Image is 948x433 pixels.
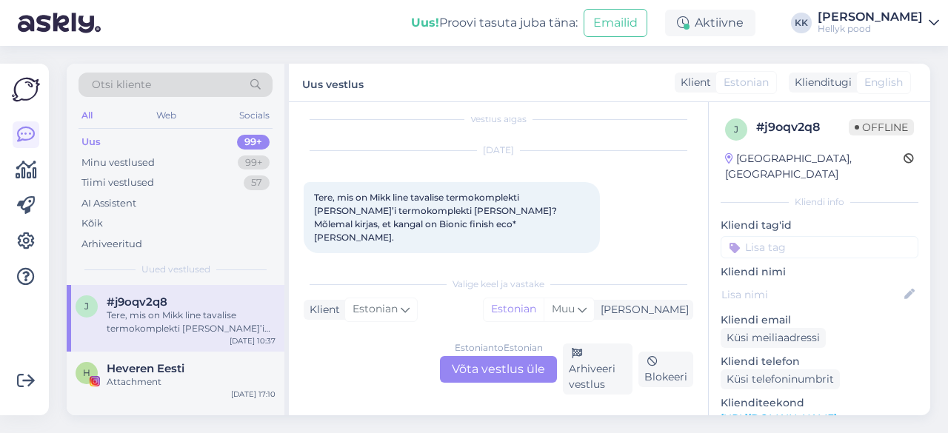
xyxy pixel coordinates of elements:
[638,352,693,387] div: Blokeeri
[304,144,693,157] div: [DATE]
[721,312,918,328] p: Kliendi email
[455,341,543,355] div: Estonian to Estonian
[864,75,903,90] span: English
[153,106,179,125] div: Web
[818,11,939,35] a: [PERSON_NAME]Hellyk pood
[81,216,103,231] div: Kõik
[81,175,154,190] div: Tiimi vestlused
[440,356,557,383] div: Võta vestlus üle
[721,264,918,280] p: Kliendi nimi
[231,389,276,400] div: [DATE] 17:10
[721,354,918,369] p: Kliendi telefon
[484,298,544,320] div: Estonian
[83,367,90,378] span: H
[595,302,689,318] div: [PERSON_NAME]
[12,75,40,104] img: Askly Logo
[238,155,270,170] div: 99+
[237,135,270,150] div: 99+
[302,73,364,93] label: Uus vestlus
[721,369,840,389] div: Küsi telefoninumbrit
[725,151,904,182] div: [GEOGRAPHIC_DATA], [GEOGRAPHIC_DATA]
[552,302,575,315] span: Muu
[353,301,398,318] span: Estonian
[818,23,923,35] div: Hellyk pood
[724,75,769,90] span: Estonian
[411,14,578,32] div: Proovi tasuta juba täna:
[230,335,276,346] div: [DATE] 10:37
[675,75,711,90] div: Klient
[107,362,184,375] span: Heveren Eesti
[84,301,89,312] span: j
[721,395,918,411] p: Klienditeekond
[304,113,693,126] div: Vestlus algas
[791,13,812,33] div: KK
[304,278,693,291] div: Valige keel ja vastake
[721,236,918,258] input: Lisa tag
[665,10,755,36] div: Aktiivne
[789,75,852,90] div: Klienditugi
[244,175,270,190] div: 57
[721,286,901,303] input: Lisa nimi
[314,192,559,243] span: Tere, mis on Mikk line tavalise termokomplekti [PERSON_NAME]’i termokomplekti [PERSON_NAME]? Mõle...
[756,118,849,136] div: # j9oqv2q8
[721,195,918,209] div: Kliendi info
[236,106,273,125] div: Socials
[81,155,155,170] div: Minu vestlused
[107,295,167,309] span: #j9oqv2q8
[721,328,826,348] div: Küsi meiliaadressi
[107,375,276,389] div: Attachment
[79,106,96,125] div: All
[849,119,914,135] span: Offline
[304,302,340,318] div: Klient
[721,412,837,425] a: [URL][DOMAIN_NAME]
[107,309,276,335] div: Tere, mis on Mikk line tavalise termokomplekti [PERSON_NAME]’i termokomplekti [PERSON_NAME]? Mõle...
[81,237,142,252] div: Arhiveeritud
[563,343,632,395] div: Arhiveeri vestlus
[81,196,136,211] div: AI Assistent
[584,9,647,37] button: Emailid
[81,135,101,150] div: Uus
[411,16,439,30] b: Uus!
[818,11,923,23] div: [PERSON_NAME]
[721,218,918,233] p: Kliendi tag'id
[308,254,364,265] span: 10:37
[141,263,210,276] span: Uued vestlused
[734,124,738,135] span: j
[92,77,151,93] span: Otsi kliente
